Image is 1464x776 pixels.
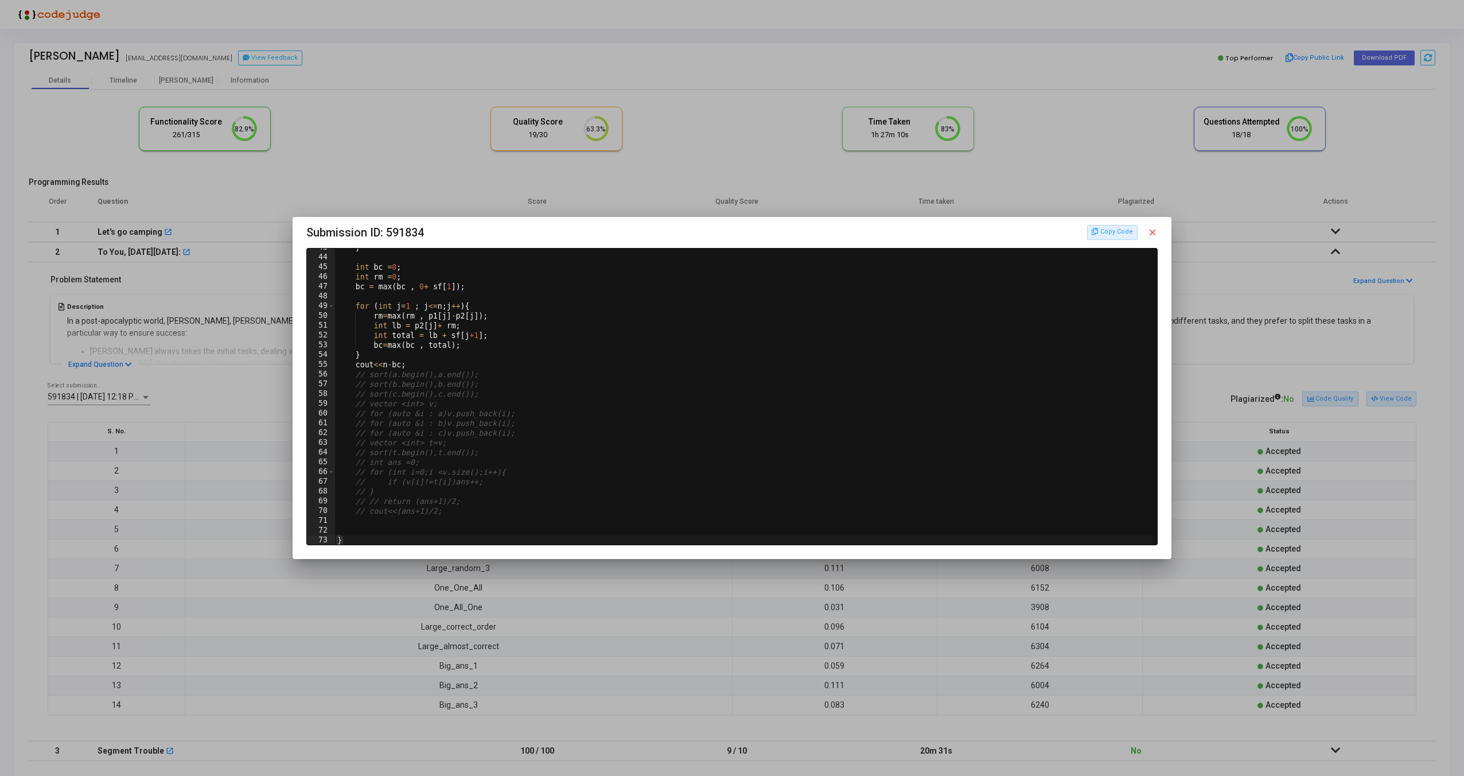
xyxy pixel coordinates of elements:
div: 47 [307,282,335,292]
div: 64 [307,448,335,457]
div: 48 [307,292,335,301]
div: 62 [307,428,335,438]
div: 52 [307,331,335,340]
div: 49 [307,301,335,311]
div: 56 [307,370,335,379]
div: 45 [307,262,335,272]
div: 55 [307,360,335,370]
div: 73 [307,536,335,545]
div: 66 [307,467,335,477]
div: 71 [307,516,335,526]
div: 60 [307,409,335,418]
div: 67 [307,477,335,487]
div: 53 [307,340,335,350]
div: 61 [307,418,335,428]
div: 46 [307,272,335,282]
div: 68 [307,487,335,496]
button: Copy Code [1087,225,1138,240]
div: 58 [307,389,335,399]
span: Submission ID: 591834 [306,223,424,242]
div: 50 [307,311,335,321]
div: 44 [307,253,335,262]
mat-icon: close [1147,227,1158,238]
div: 59 [307,399,335,409]
div: 54 [307,350,335,360]
div: 63 [307,438,335,448]
div: 65 [307,457,335,467]
div: 72 [307,526,335,536]
div: 70 [307,506,335,516]
div: 51 [307,321,335,331]
div: 69 [307,496,335,506]
div: 57 [307,379,335,389]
